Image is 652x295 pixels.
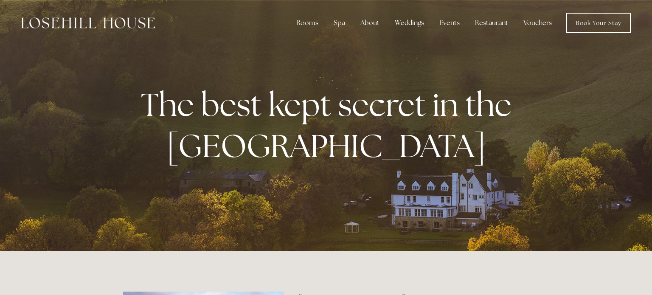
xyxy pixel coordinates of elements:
[433,14,467,31] div: Events
[566,13,631,33] a: Book Your Stay
[289,14,325,31] div: Rooms
[21,17,155,28] img: Losehill House
[468,14,515,31] div: Restaurant
[327,14,352,31] div: Spa
[141,84,518,167] strong: The best kept secret in the [GEOGRAPHIC_DATA]
[354,14,386,31] div: About
[517,14,559,31] a: Vouchers
[388,14,431,31] div: Weddings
